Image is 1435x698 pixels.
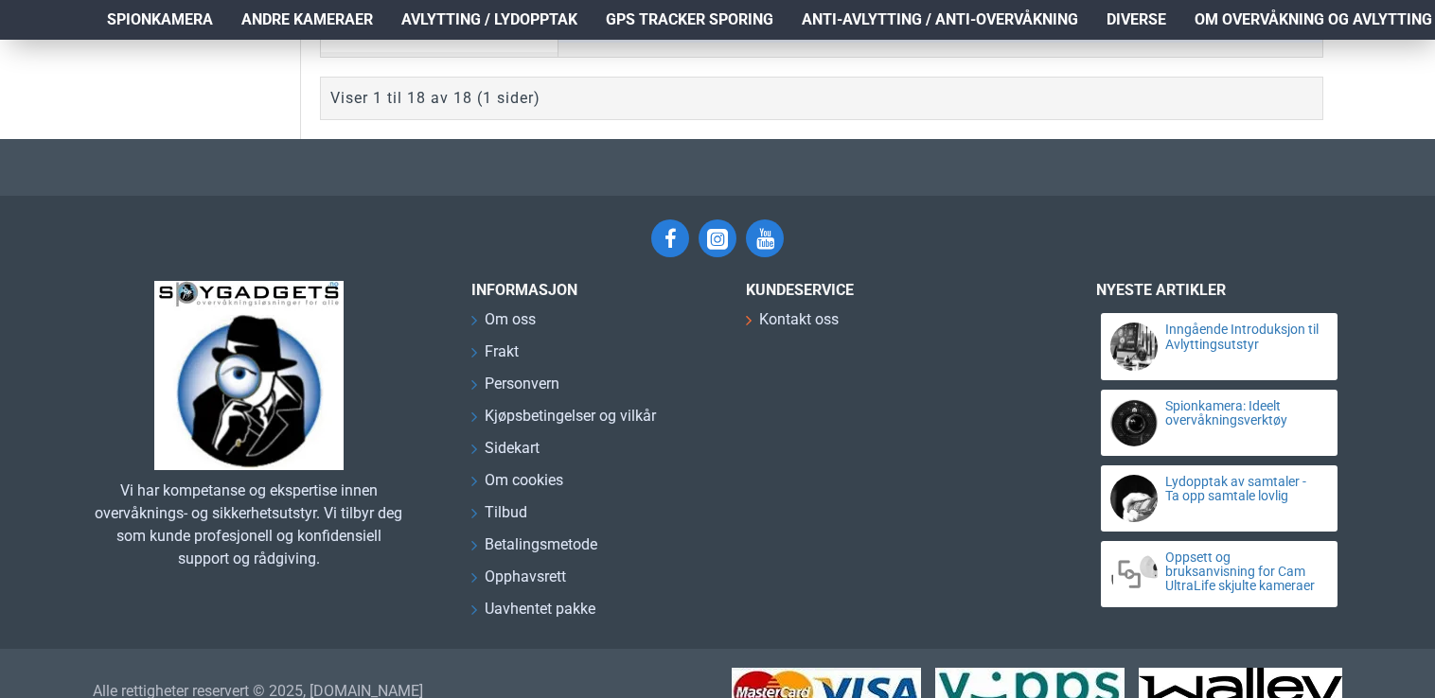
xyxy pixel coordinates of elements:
span: Frakt [485,340,519,363]
span: Personvern [485,373,559,395]
span: Spionkamera [107,9,213,31]
a: Sidekart [471,437,540,469]
a: Spionkamera: Ideelt overvåkningsverktøy [1165,399,1320,428]
span: Sidekart [485,437,540,460]
div: Viser 1 til 18 av 18 (1 sider) [330,87,540,110]
h3: Nyeste artikler [1096,281,1342,299]
a: Tilbud [471,501,527,533]
a: Opphavsrett [471,566,566,598]
span: Kontakt oss [759,308,839,331]
span: Anti-avlytting / Anti-overvåkning [802,9,1078,31]
div: Vi har kompetanse og ekspertise innen overvåknings- og sikkerhetsutstyr. Vi tilbyr deg som kunde ... [93,480,405,570]
span: Tilbud [485,501,527,524]
a: Inngående Introduksjon til Avlyttingsutstyr [1165,323,1320,352]
a: Kontakt oss [746,308,839,340]
span: Om overvåkning og avlytting [1195,9,1432,31]
img: SpyGadgets.no [154,281,344,470]
span: Diverse [1107,9,1166,31]
a: Uavhentet pakke [471,598,595,630]
span: Betalingsmetode [485,533,597,556]
h3: INFORMASJON [471,281,717,299]
span: Kjøpsbetingelser og vilkår [485,405,656,428]
span: GPS Tracker Sporing [606,9,773,31]
a: Om cookies [471,469,563,501]
span: Andre kameraer [241,9,373,31]
a: Lydopptak av samtaler - Ta opp samtale lovlig [1165,475,1320,504]
a: Betalingsmetode [471,533,597,566]
a: Oppsett og bruksanvisning for Cam UltraLife skjulte kameraer [1165,550,1320,594]
span: Opphavsrett [485,566,566,588]
span: Avlytting / Lydopptak [401,9,577,31]
a: Personvern [471,373,559,405]
a: Kjøpsbetingelser og vilkår [471,405,656,437]
h3: Kundeservice [746,281,1030,299]
a: Om oss [471,308,536,340]
a: Frakt [471,340,519,373]
span: Om cookies [485,469,563,492]
span: Uavhentet pakke [485,598,595,620]
span: Om oss [485,308,536,331]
